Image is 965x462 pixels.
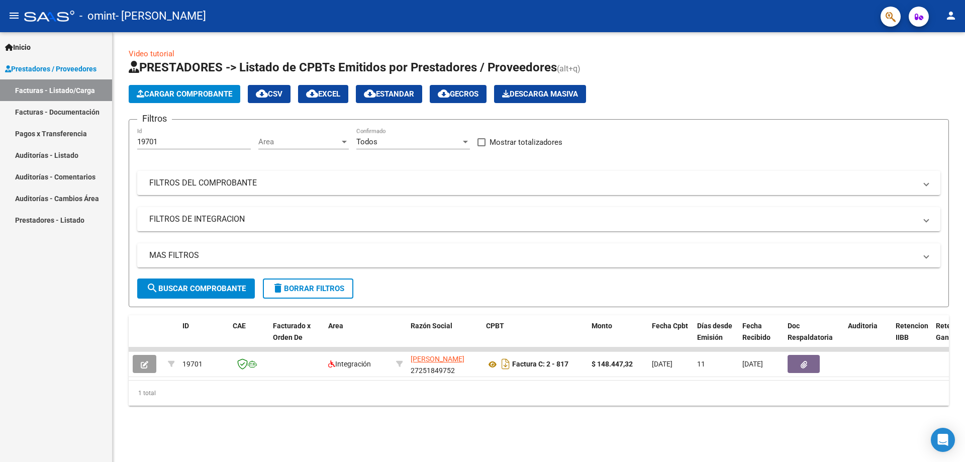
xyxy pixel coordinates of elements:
[592,322,612,330] span: Monto
[512,360,568,368] strong: Factura C: 2 - 817
[742,322,770,341] span: Fecha Recibido
[892,315,932,359] datatable-header-cell: Retencion IIBB
[697,360,705,368] span: 11
[945,10,957,22] mat-icon: person
[5,63,96,74] span: Prestadores / Proveedores
[182,322,189,330] span: ID
[146,284,246,293] span: Buscar Comprobante
[272,282,284,294] mat-icon: delete
[258,137,340,146] span: Area
[178,315,229,359] datatable-header-cell: ID
[788,322,833,341] span: Doc Respaldatoria
[137,279,255,299] button: Buscar Comprobante
[129,381,949,406] div: 1 total
[5,42,31,53] span: Inicio
[931,428,955,452] div: Open Intercom Messenger
[229,315,269,359] datatable-header-cell: CAE
[502,89,578,99] span: Descarga Masiva
[116,5,206,27] span: - [PERSON_NAME]
[364,89,414,99] span: Estandar
[411,353,478,375] div: 27251849752
[896,322,928,341] span: Retencion IIBB
[494,85,586,103] button: Descarga Masiva
[263,279,353,299] button: Borrar Filtros
[557,64,581,73] span: (alt+q)
[137,112,172,126] h3: Filtros
[129,60,557,74] span: PRESTADORES -> Listado de CPBTs Emitidos por Prestadores / Proveedores
[137,171,940,195] mat-expansion-panel-header: FILTROS DEL COMPROBANTE
[146,282,158,294] mat-icon: search
[848,322,878,330] span: Auditoria
[129,49,174,58] a: Video tutorial
[356,85,422,103] button: Estandar
[306,87,318,100] mat-icon: cloud_download
[269,315,324,359] datatable-header-cell: Facturado x Orden De
[411,355,464,363] span: [PERSON_NAME]
[137,243,940,267] mat-expansion-panel-header: MAS FILTROS
[324,315,392,359] datatable-header-cell: Area
[79,5,116,27] span: - omint
[486,322,504,330] span: CPBT
[411,322,452,330] span: Razón Social
[149,250,916,261] mat-panel-title: MAS FILTROS
[272,284,344,293] span: Borrar Filtros
[844,315,892,359] datatable-header-cell: Auditoria
[233,322,246,330] span: CAE
[129,85,240,103] button: Cargar Comprobante
[407,315,482,359] datatable-header-cell: Razón Social
[490,136,562,148] span: Mostrar totalizadores
[137,207,940,231] mat-expansion-panel-header: FILTROS DE INTEGRACION
[8,10,20,22] mat-icon: menu
[248,85,291,103] button: CSV
[149,214,916,225] mat-panel-title: FILTROS DE INTEGRACION
[742,360,763,368] span: [DATE]
[588,315,648,359] datatable-header-cell: Monto
[738,315,784,359] datatable-header-cell: Fecha Recibido
[784,315,844,359] datatable-header-cell: Doc Respaldatoria
[652,360,672,368] span: [DATE]
[256,87,268,100] mat-icon: cloud_download
[652,322,688,330] span: Fecha Cpbt
[494,85,586,103] app-download-masive: Descarga masiva de comprobantes (adjuntos)
[356,137,377,146] span: Todos
[306,89,340,99] span: EXCEL
[328,360,371,368] span: Integración
[482,315,588,359] datatable-header-cell: CPBT
[273,322,311,341] span: Facturado x Orden De
[430,85,487,103] button: Gecros
[438,87,450,100] mat-icon: cloud_download
[697,322,732,341] span: Días desde Emisión
[256,89,282,99] span: CSV
[137,89,232,99] span: Cargar Comprobante
[438,89,478,99] span: Gecros
[364,87,376,100] mat-icon: cloud_download
[592,360,633,368] strong: $ 148.447,32
[298,85,348,103] button: EXCEL
[499,356,512,372] i: Descargar documento
[648,315,693,359] datatable-header-cell: Fecha Cpbt
[149,177,916,189] mat-panel-title: FILTROS DEL COMPROBANTE
[182,360,203,368] span: 19701
[328,322,343,330] span: Area
[693,315,738,359] datatable-header-cell: Días desde Emisión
